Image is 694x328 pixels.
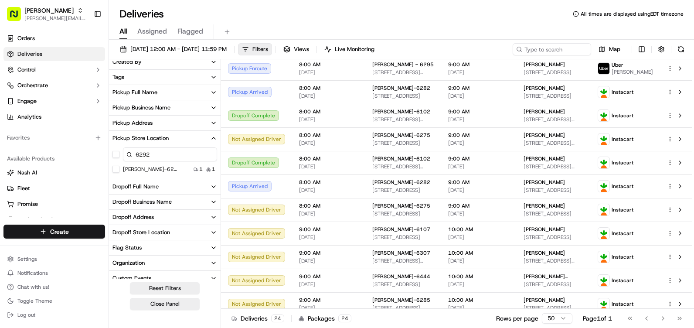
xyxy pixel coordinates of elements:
[3,197,105,211] button: Promise
[7,169,102,177] a: Nash AI
[109,131,221,146] button: Pickup Store Location
[598,298,609,310] img: profile_instacart_ahold_partner.png
[109,256,221,270] button: Organization
[9,172,16,179] div: 📗
[448,85,510,92] span: 9:00 AM
[372,155,430,162] span: [PERSON_NAME]-6102
[3,281,105,293] button: Chat with us!
[112,89,157,96] div: Pickup Full Name
[112,58,142,66] div: Created By
[9,113,58,120] div: Past conversations
[448,179,510,186] span: 9:00 AM
[109,225,221,240] button: Dropoff Store Location
[448,116,510,123] span: [DATE]
[598,63,609,74] img: profile_uber_ahold_partner.png
[7,200,102,208] a: Promise
[524,108,565,115] span: [PERSON_NAME]
[177,26,203,37] span: Flagged
[299,69,358,76] span: [DATE]
[3,94,105,108] button: Engage
[5,168,70,184] a: 📗Knowledge Base
[299,257,358,264] span: [DATE]
[112,213,154,221] div: Dropoff Address
[3,3,90,24] button: [PERSON_NAME][PERSON_NAME][EMAIL_ADDRESS][PERSON_NAME][DOMAIN_NAME]
[17,82,48,89] span: Orchestrate
[524,132,565,139] span: [PERSON_NAME]
[17,184,30,192] span: Fleet
[3,253,105,265] button: Settings
[612,61,623,68] span: Uber
[448,281,510,288] span: [DATE]
[112,198,172,206] div: Dropoff Business Name
[17,136,24,143] img: 1736555255976-a54dd68f-1ca7-489b-9aae-adbdc363a1c4
[299,304,358,311] span: [DATE]
[448,297,510,304] span: 10:00 AM
[9,127,23,141] img: Angelique Valdez
[112,274,151,282] div: Custom Events
[112,229,170,236] div: Dropoff Store Location
[299,234,358,241] span: [DATE]
[372,179,430,186] span: [PERSON_NAME]-6282
[524,210,584,217] span: [STREET_ADDRESS]
[598,228,609,239] img: profile_instacart_ahold_partner.png
[3,225,105,239] button: Create
[119,26,127,37] span: All
[112,244,142,252] div: Flag Status
[3,152,105,166] div: Available Products
[524,92,584,99] span: [STREET_ADDRESS]
[524,249,565,256] span: [PERSON_NAME]
[609,45,620,53] span: Map
[448,92,510,99] span: [DATE]
[299,249,358,256] span: 9:00 AM
[448,155,510,162] span: 9:00 AM
[524,85,565,92] span: [PERSON_NAME]
[372,69,434,76] span: [STREET_ADDRESS][PERSON_NAME]
[17,297,52,304] span: Toggle Theme
[130,298,200,310] button: Close Panel
[70,168,143,184] a: 💻API Documentation
[524,163,584,170] span: [STREET_ADDRESS][PERSON_NAME][PERSON_NAME]
[24,6,74,15] button: [PERSON_NAME]
[17,270,48,277] span: Notifications
[372,281,434,288] span: [STREET_ADDRESS]
[299,226,358,233] span: 9:00 AM
[448,202,510,209] span: 9:00 AM
[299,61,358,68] span: 8:00 AM
[23,56,157,65] input: Got a question? Start typing here...
[524,226,565,233] span: [PERSON_NAME]
[109,240,221,255] button: Flag Status
[3,295,105,307] button: Toggle Theme
[448,132,510,139] span: 9:00 AM
[372,92,434,99] span: [STREET_ADDRESS]
[9,83,24,99] img: 1736555255976-a54dd68f-1ca7-489b-9aae-adbdc363a1c4
[595,43,624,55] button: Map
[612,159,633,166] span: Instacart
[598,275,609,286] img: profile_instacart_ahold_partner.png
[372,273,430,280] span: [PERSON_NAME]-6444
[372,116,434,123] span: [STREET_ADDRESS][PERSON_NAME]
[524,281,584,288] span: [STREET_ADDRESS]
[17,113,41,121] span: Analytics
[299,179,358,186] span: 8:00 AM
[112,259,145,267] div: Organization
[524,297,565,304] span: [PERSON_NAME]
[581,10,684,17] span: All times are displayed using EDT timezone
[3,213,105,227] button: Product Catalog
[598,110,609,121] img: profile_instacart_ahold_partner.png
[299,155,358,162] span: 8:00 AM
[135,112,159,122] button: See all
[17,284,49,290] span: Chat with us!
[598,181,609,192] img: profile_instacart_ahold_partner.png
[448,304,510,311] span: [DATE]
[17,216,59,224] span: Product Catalog
[271,314,284,322] div: 24
[3,63,105,77] button: Control
[299,85,358,92] span: 8:00 AM
[109,116,221,130] button: Pickup Address
[77,135,95,142] span: [DATE]
[448,61,510,68] span: 9:00 AM
[119,7,164,21] h1: Deliveries
[7,184,102,192] a: Fleet
[299,92,358,99] span: [DATE]
[109,70,221,85] button: Tags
